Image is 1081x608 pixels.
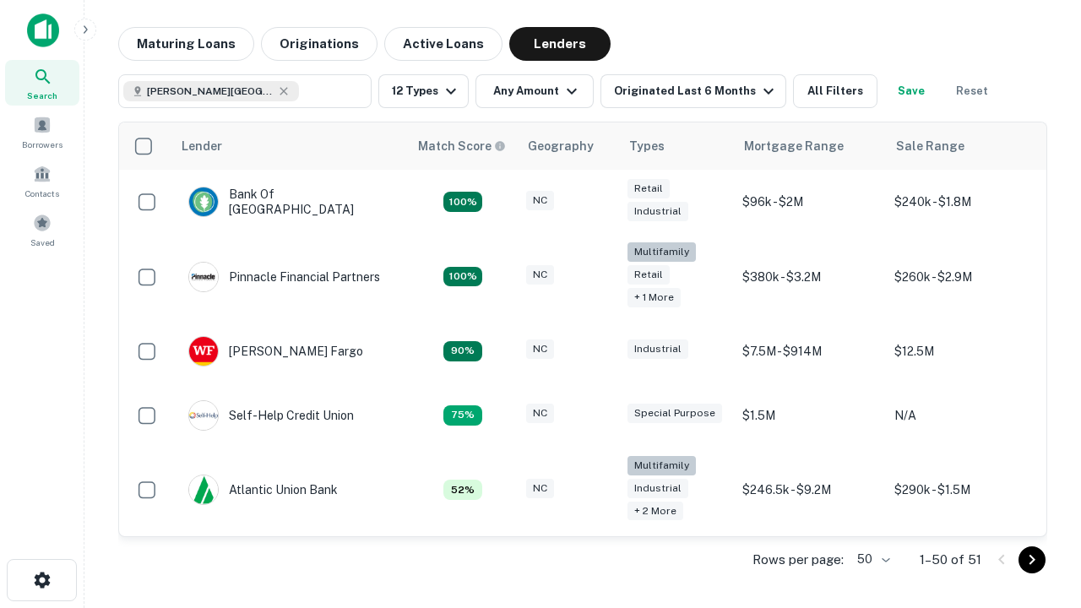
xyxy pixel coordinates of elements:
[22,138,62,151] span: Borrowers
[25,187,59,200] span: Contacts
[188,336,363,366] div: [PERSON_NAME] Fargo
[884,74,938,108] button: Save your search to get updates of matches that match your search criteria.
[734,383,886,448] td: $1.5M
[886,122,1038,170] th: Sale Range
[378,74,469,108] button: 12 Types
[627,456,696,475] div: Multifamily
[526,339,554,359] div: NC
[418,137,502,155] h6: Match Score
[627,288,681,307] div: + 1 more
[614,81,779,101] div: Originated Last 6 Months
[997,473,1081,554] iframe: Chat Widget
[147,84,274,99] span: [PERSON_NAME][GEOGRAPHIC_DATA], [GEOGRAPHIC_DATA]
[5,109,79,155] a: Borrowers
[886,383,1038,448] td: N/A
[189,263,218,291] img: picture
[418,137,506,155] div: Capitalize uses an advanced AI algorithm to match your search with the best lender. The match sco...
[627,404,722,423] div: Special Purpose
[920,550,981,570] p: 1–50 of 51
[188,475,338,505] div: Atlantic Union Bank
[793,74,877,108] button: All Filters
[886,234,1038,319] td: $260k - $2.9M
[627,502,683,521] div: + 2 more
[189,401,218,430] img: picture
[627,339,688,359] div: Industrial
[408,122,518,170] th: Capitalize uses an advanced AI algorithm to match your search with the best lender. The match sco...
[443,267,482,287] div: Matching Properties: 24, hasApolloMatch: undefined
[27,89,57,102] span: Search
[171,122,408,170] th: Lender
[5,60,79,106] a: Search
[528,136,594,156] div: Geography
[188,262,380,292] div: Pinnacle Financial Partners
[627,202,688,221] div: Industrial
[945,74,999,108] button: Reset
[734,448,886,533] td: $246.5k - $9.2M
[627,242,696,262] div: Multifamily
[475,74,594,108] button: Any Amount
[443,405,482,426] div: Matching Properties: 10, hasApolloMatch: undefined
[886,319,1038,383] td: $12.5M
[188,187,391,217] div: Bank Of [GEOGRAPHIC_DATA]
[188,400,354,431] div: Self-help Credit Union
[886,448,1038,533] td: $290k - $1.5M
[629,136,665,156] div: Types
[27,14,59,47] img: capitalize-icon.png
[518,122,619,170] th: Geography
[744,136,844,156] div: Mortgage Range
[443,480,482,500] div: Matching Properties: 7, hasApolloMatch: undefined
[886,170,1038,234] td: $240k - $1.8M
[734,234,886,319] td: $380k - $3.2M
[526,479,554,498] div: NC
[896,136,964,156] div: Sale Range
[261,27,378,61] button: Originations
[734,319,886,383] td: $7.5M - $914M
[5,207,79,252] a: Saved
[189,475,218,504] img: picture
[619,122,734,170] th: Types
[189,337,218,366] img: picture
[30,236,55,249] span: Saved
[1019,546,1046,573] button: Go to next page
[734,170,886,234] td: $96k - $2M
[384,27,502,61] button: Active Loans
[600,74,786,108] button: Originated Last 6 Months
[627,479,688,498] div: Industrial
[526,191,554,210] div: NC
[5,158,79,204] a: Contacts
[118,27,254,61] button: Maturing Loans
[443,192,482,212] div: Matching Properties: 14, hasApolloMatch: undefined
[182,136,222,156] div: Lender
[526,404,554,423] div: NC
[627,265,670,285] div: Retail
[443,341,482,361] div: Matching Properties: 12, hasApolloMatch: undefined
[734,122,886,170] th: Mortgage Range
[509,27,611,61] button: Lenders
[189,187,218,216] img: picture
[627,179,670,198] div: Retail
[752,550,844,570] p: Rows per page:
[850,547,893,572] div: 50
[526,265,554,285] div: NC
